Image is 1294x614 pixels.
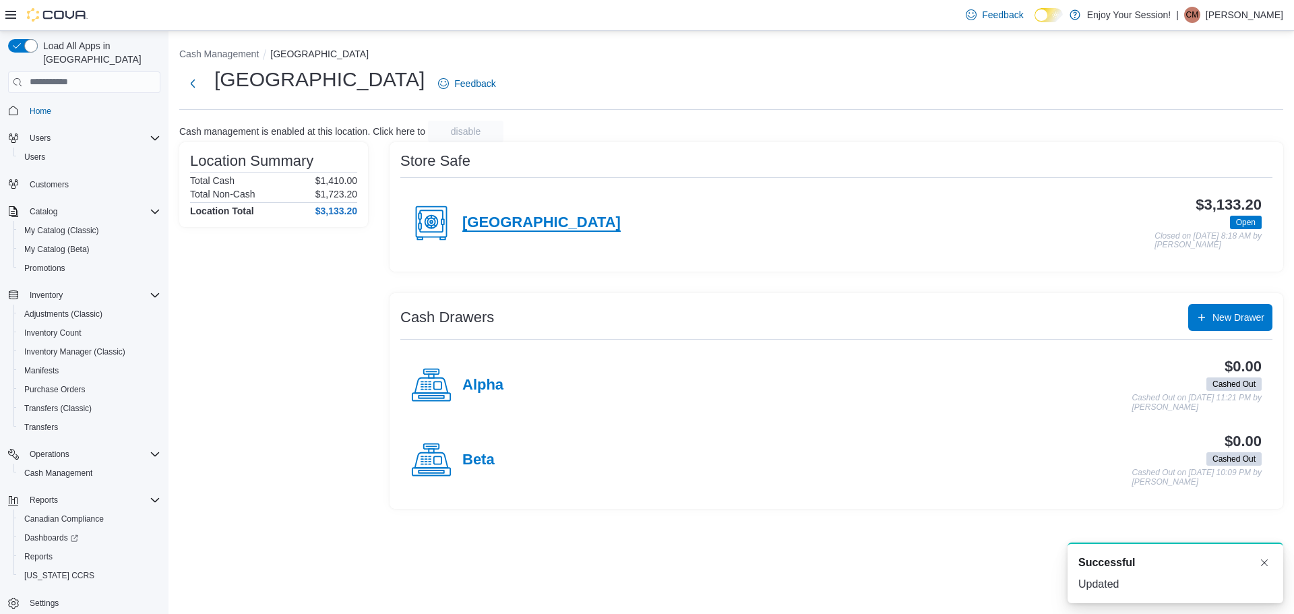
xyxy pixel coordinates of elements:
[24,225,99,236] span: My Catalog (Classic)
[1132,468,1262,487] p: Cashed Out on [DATE] 10:09 PM by [PERSON_NAME]
[13,510,166,528] button: Canadian Compliance
[1035,22,1035,23] span: Dark Mode
[24,177,74,193] a: Customers
[19,306,108,322] a: Adjustments (Classic)
[24,176,160,193] span: Customers
[24,102,160,119] span: Home
[19,222,104,239] a: My Catalog (Classic)
[960,1,1028,28] a: Feedback
[19,549,58,565] a: Reports
[1256,555,1272,571] button: Dismiss toast
[1225,433,1262,450] h3: $0.00
[19,511,160,527] span: Canadian Compliance
[1196,197,1262,213] h3: $3,133.20
[27,8,88,22] img: Cova
[1186,7,1199,23] span: CM
[3,445,166,464] button: Operations
[3,101,166,121] button: Home
[24,532,78,543] span: Dashboards
[13,380,166,399] button: Purchase Orders
[982,8,1023,22] span: Feedback
[24,152,45,162] span: Users
[19,241,160,257] span: My Catalog (Beta)
[179,47,1283,63] nav: An example of EuiBreadcrumbs
[13,528,166,547] a: Dashboards
[19,363,160,379] span: Manifests
[24,309,102,319] span: Adjustments (Classic)
[19,530,84,546] a: Dashboards
[1225,359,1262,375] h3: $0.00
[1087,7,1171,23] p: Enjoy Your Session!
[1212,378,1256,390] span: Cashed Out
[24,594,160,611] span: Settings
[24,346,125,357] span: Inventory Manager (Classic)
[1212,453,1256,465] span: Cashed Out
[24,384,86,395] span: Purchase Orders
[190,153,313,169] h3: Location Summary
[30,206,57,217] span: Catalog
[13,324,166,342] button: Inventory Count
[451,125,481,138] span: disable
[24,446,160,462] span: Operations
[454,77,495,90] span: Feedback
[428,121,503,142] button: disable
[30,598,59,609] span: Settings
[3,593,166,613] button: Settings
[24,403,92,414] span: Transfers (Classic)
[179,126,425,137] p: Cash management is enabled at this location. Click here to
[24,595,64,611] a: Settings
[38,39,160,66] span: Load All Apps in [GEOGRAPHIC_DATA]
[24,328,82,338] span: Inventory Count
[24,130,56,146] button: Users
[13,240,166,259] button: My Catalog (Beta)
[19,149,160,165] span: Users
[19,306,160,322] span: Adjustments (Classic)
[24,130,160,146] span: Users
[19,465,98,481] a: Cash Management
[1230,216,1262,229] span: Open
[19,381,91,398] a: Purchase Orders
[19,549,160,565] span: Reports
[19,400,160,417] span: Transfers (Classic)
[19,260,160,276] span: Promotions
[13,566,166,585] button: [US_STATE] CCRS
[30,133,51,144] span: Users
[24,570,94,581] span: [US_STATE] CCRS
[24,204,63,220] button: Catalog
[3,491,166,510] button: Reports
[1132,394,1262,412] p: Cashed Out on [DATE] 11:21 PM by [PERSON_NAME]
[19,381,160,398] span: Purchase Orders
[433,70,501,97] a: Feedback
[24,514,104,524] span: Canadian Compliance
[1206,377,1262,391] span: Cashed Out
[24,263,65,274] span: Promotions
[1078,576,1272,592] div: Updated
[1212,311,1264,324] span: New Drawer
[1078,555,1272,571] div: Notification
[24,422,58,433] span: Transfers
[13,464,166,483] button: Cash Management
[19,567,100,584] a: [US_STATE] CCRS
[24,551,53,562] span: Reports
[19,222,160,239] span: My Catalog (Classic)
[19,530,160,546] span: Dashboards
[270,49,369,59] button: [GEOGRAPHIC_DATA]
[30,449,69,460] span: Operations
[19,241,95,257] a: My Catalog (Beta)
[190,206,254,216] h4: Location Total
[400,153,470,169] h3: Store Safe
[24,492,63,508] button: Reports
[1236,216,1256,228] span: Open
[13,342,166,361] button: Inventory Manager (Classic)
[13,418,166,437] button: Transfers
[24,468,92,479] span: Cash Management
[30,179,69,190] span: Customers
[24,365,59,376] span: Manifests
[1154,232,1262,250] p: Closed on [DATE] 8:18 AM by [PERSON_NAME]
[462,377,503,394] h4: Alpha
[19,149,51,165] a: Users
[315,189,357,199] p: $1,723.20
[1206,7,1283,23] p: [PERSON_NAME]
[19,260,71,276] a: Promotions
[30,495,58,505] span: Reports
